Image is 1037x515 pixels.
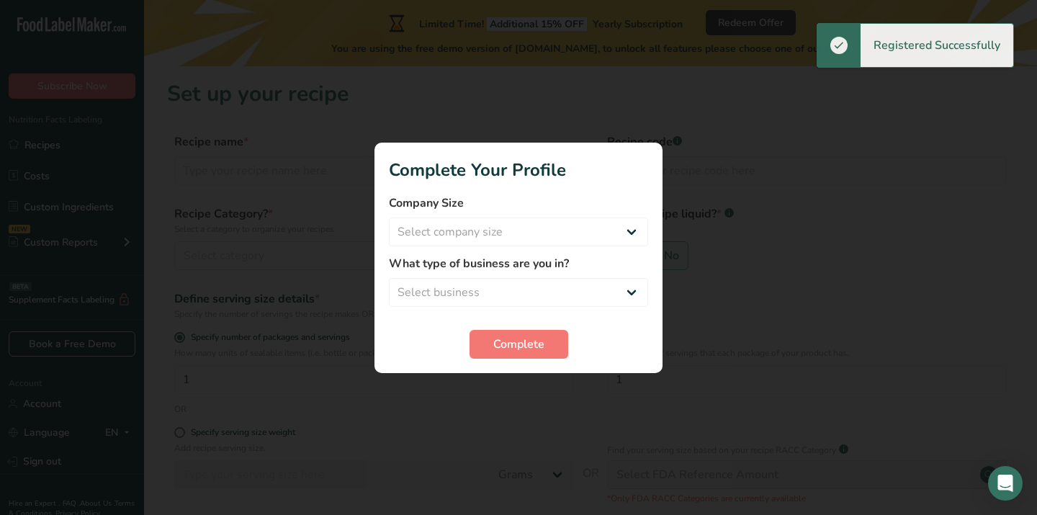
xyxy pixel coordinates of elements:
button: Complete [470,330,568,359]
span: Complete [493,336,544,353]
h1: Complete Your Profile [389,157,648,183]
div: Registered Successfully [861,24,1013,67]
label: What type of business are you in? [389,255,648,272]
div: Open Intercom Messenger [988,466,1023,501]
label: Company Size [389,194,648,212]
